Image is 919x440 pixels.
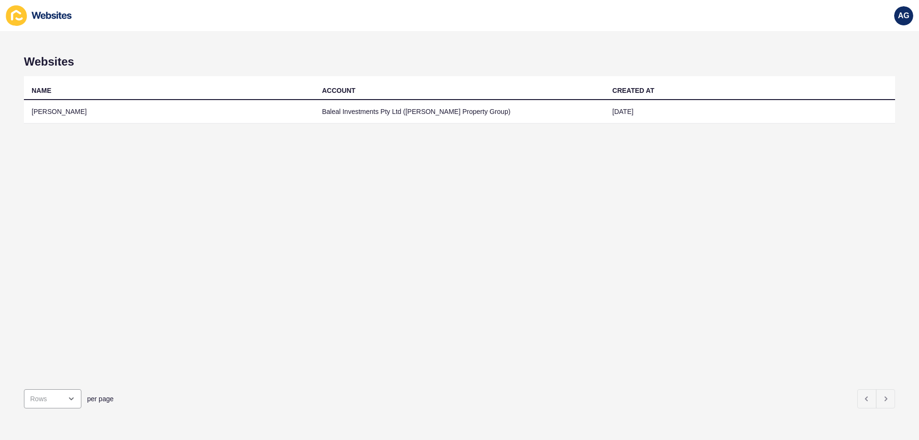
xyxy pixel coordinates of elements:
[32,86,51,95] div: NAME
[24,100,314,124] td: [PERSON_NAME]
[898,11,909,21] span: AG
[322,86,356,95] div: ACCOUNT
[612,86,654,95] div: CREATED AT
[87,394,113,404] span: per page
[605,100,895,124] td: [DATE]
[24,389,81,408] div: open menu
[24,55,895,68] h1: Websites
[314,100,605,124] td: Baleal Investments Pty Ltd ([PERSON_NAME] Property Group)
